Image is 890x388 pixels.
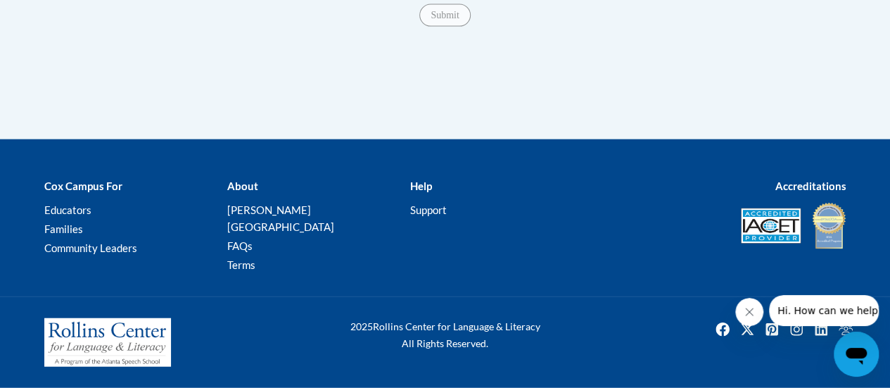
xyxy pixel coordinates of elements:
[834,318,857,341] img: Facebook group icon
[409,180,431,192] b: Help
[741,208,801,244] img: Accredited IACET® Provider
[227,204,333,233] a: [PERSON_NAME][GEOGRAPHIC_DATA]
[811,201,846,251] img: IDA® Accredited
[44,318,171,368] img: Rollins Center for Language & Literacy - A Program of the Atlanta Speech School
[227,258,255,271] a: Terms
[761,318,783,341] a: Pinterest
[736,318,758,341] img: Twitter icon
[810,318,832,341] img: LinkedIn icon
[227,180,258,192] b: About
[769,295,879,326] iframe: Message from company
[785,318,808,341] img: Instagram icon
[810,318,832,341] a: Linkedin
[834,332,879,377] iframe: Button to launch messaging window
[711,318,734,341] a: Facebook
[834,318,857,341] a: Facebook Group
[785,318,808,341] a: Instagram
[44,223,83,235] a: Families
[227,239,252,252] a: FAQs
[308,318,583,352] div: Rollins Center for Language & Literacy All Rights Reserved.
[44,204,91,216] a: Educators
[735,298,763,326] iframe: Close message
[775,180,846,192] b: Accreditations
[8,10,114,21] span: Hi. How can we help?
[350,320,373,332] span: 2025
[711,318,734,341] img: Facebook icon
[736,318,758,341] a: Twitter
[44,242,137,254] a: Community Leaders
[44,180,122,192] b: Cox Campus For
[409,204,446,216] a: Support
[761,318,783,341] img: Pinterest icon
